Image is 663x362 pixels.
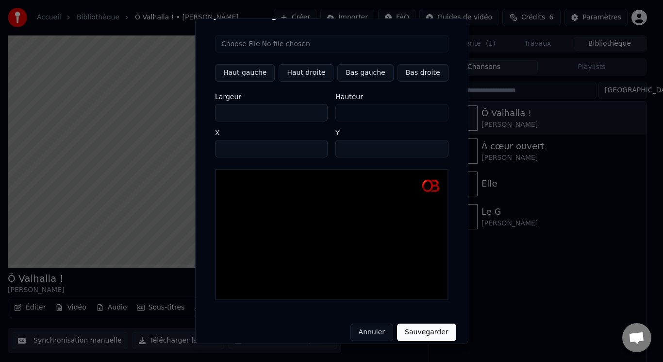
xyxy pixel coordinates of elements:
button: Bas gauche [337,64,393,81]
label: Largeur [215,93,328,100]
button: Sauvegarder [397,324,456,341]
button: Bas droite [397,64,448,81]
button: Haut gauche [215,64,275,81]
label: Y [335,129,448,136]
label: Hauteur [335,93,448,100]
button: Haut droite [279,64,333,81]
button: Annuler [350,324,393,341]
label: X [215,129,328,136]
img: Logo [419,174,442,197]
h2: Ajouter un logo [207,10,456,19]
